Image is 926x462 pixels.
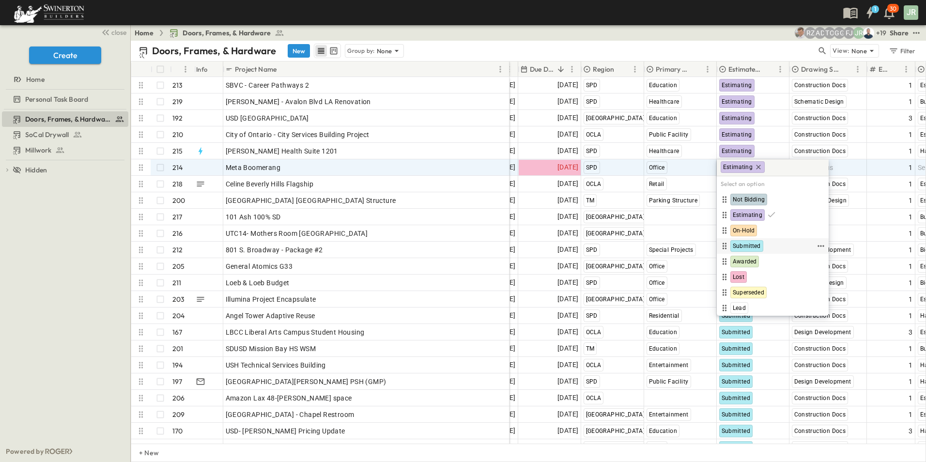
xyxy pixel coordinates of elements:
span: Submitted [722,312,751,319]
p: Drawing Status [801,64,839,74]
span: [DATE] [557,293,578,305]
div: table view [314,44,341,58]
button: Sort [278,64,289,75]
span: 1 [909,179,912,189]
span: Submitted [722,411,751,418]
span: [GEOGRAPHIC_DATA] [586,214,645,220]
span: [DATE] [557,425,578,436]
span: Construction Docs [794,395,846,401]
img: 6c363589ada0b36f064d841b69d3a419a338230e66bb0a533688fa5cc3e9e735.png [12,2,86,23]
nav: breadcrumbs [135,28,290,38]
button: row view [315,45,327,57]
button: JR [903,4,919,21]
span: Healthcare [649,148,679,154]
span: [DATE] [557,178,578,189]
a: Home [2,73,126,86]
button: 1 [860,4,880,21]
div: SoCal Drywalltest [2,127,128,142]
div: Lead [719,302,827,314]
button: Menu [774,63,786,75]
span: Angel Tower Adaptive Reuse [226,311,315,321]
span: Construction Docs [794,82,846,89]
span: Awarded [733,258,756,265]
span: UTC14- Mothers Room [GEOGRAPHIC_DATA] [226,229,368,238]
span: close [111,28,126,37]
a: Doors, Frames, & Hardware [2,112,126,126]
p: 204 [172,311,185,321]
span: [DATE] [557,392,578,403]
p: Estimate Round [879,64,888,74]
a: Home [135,28,154,38]
p: 203 [172,294,185,304]
span: Design Development [794,329,851,336]
div: Submitted [719,240,815,252]
span: Doors, Frames, & Hardware [183,28,271,38]
span: Meta Boomerang [226,163,281,172]
span: Not Bidding [733,196,765,203]
span: 1 [909,146,912,156]
span: TM [586,345,595,352]
p: 207 [172,443,184,452]
span: [PERSON_NAME] - Avalon Blvd LA Renovation [226,97,371,107]
span: 1 [909,311,912,321]
p: Due Date [530,64,554,74]
span: [DATE] [557,79,578,91]
span: Millwork [25,145,51,155]
div: Travis Osterloh (travis.osterloh@swinerton.com) [824,27,835,39]
button: Filter [885,44,918,58]
span: USD [GEOGRAPHIC_DATA] [226,113,309,123]
div: Share [890,28,909,38]
span: [GEOGRAPHIC_DATA] [586,230,645,237]
div: Personal Task Boardtest [2,92,128,107]
div: JR [904,5,918,20]
span: Office [649,263,665,270]
span: Construction Docs [794,428,846,434]
span: Lead [733,304,746,312]
span: [DATE] [557,195,578,206]
span: SPD [586,279,598,286]
p: + 19 [876,28,886,38]
span: [DATE] [557,211,578,222]
span: Submitted [722,362,751,369]
p: 212 [172,245,183,255]
div: Awarded [719,256,827,267]
div: Doors, Frames, & Hardwaretest [2,111,128,127]
span: 1 [909,443,912,452]
span: Illumina Project Encapsulate [226,294,316,304]
span: Construction Docs [794,362,846,369]
button: Sort [890,64,900,75]
p: Estimate Status [728,64,762,74]
span: Residential [649,312,679,319]
span: General Atomics G33 [226,262,293,271]
h6: Select an option [717,176,829,192]
span: SPD [586,246,598,253]
a: SoCal Drywall [2,128,126,141]
p: 170 [172,426,183,436]
span: [DATE] [557,261,578,272]
span: OCLA [586,131,602,138]
span: 1 [909,229,912,238]
p: Project Name [235,64,277,74]
span: USD- [PERSON_NAME] Pricing Update [226,426,345,436]
button: Menu [852,63,864,75]
span: Celine Beverly Hills Flagship [226,179,314,189]
p: 206 [172,393,185,403]
span: Retail [649,181,664,187]
span: 1 [909,410,912,419]
span: Personal Task Board [25,94,88,104]
span: Education [649,428,678,434]
span: Estimating [722,148,752,154]
span: Estimating [722,98,752,105]
span: Design Development [794,378,851,385]
span: SPD [586,312,598,319]
span: [DATE] [557,145,578,156]
p: None [377,46,392,56]
div: # [170,62,194,77]
span: Construction Docs [794,115,846,122]
button: Sort [691,64,702,75]
span: SDUSD Mission Bay HS WSM [226,344,316,354]
span: Submitted [722,378,751,385]
span: USH Technical Services Building [226,360,326,370]
h6: 1 [874,5,876,13]
span: Superseded [733,289,764,296]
